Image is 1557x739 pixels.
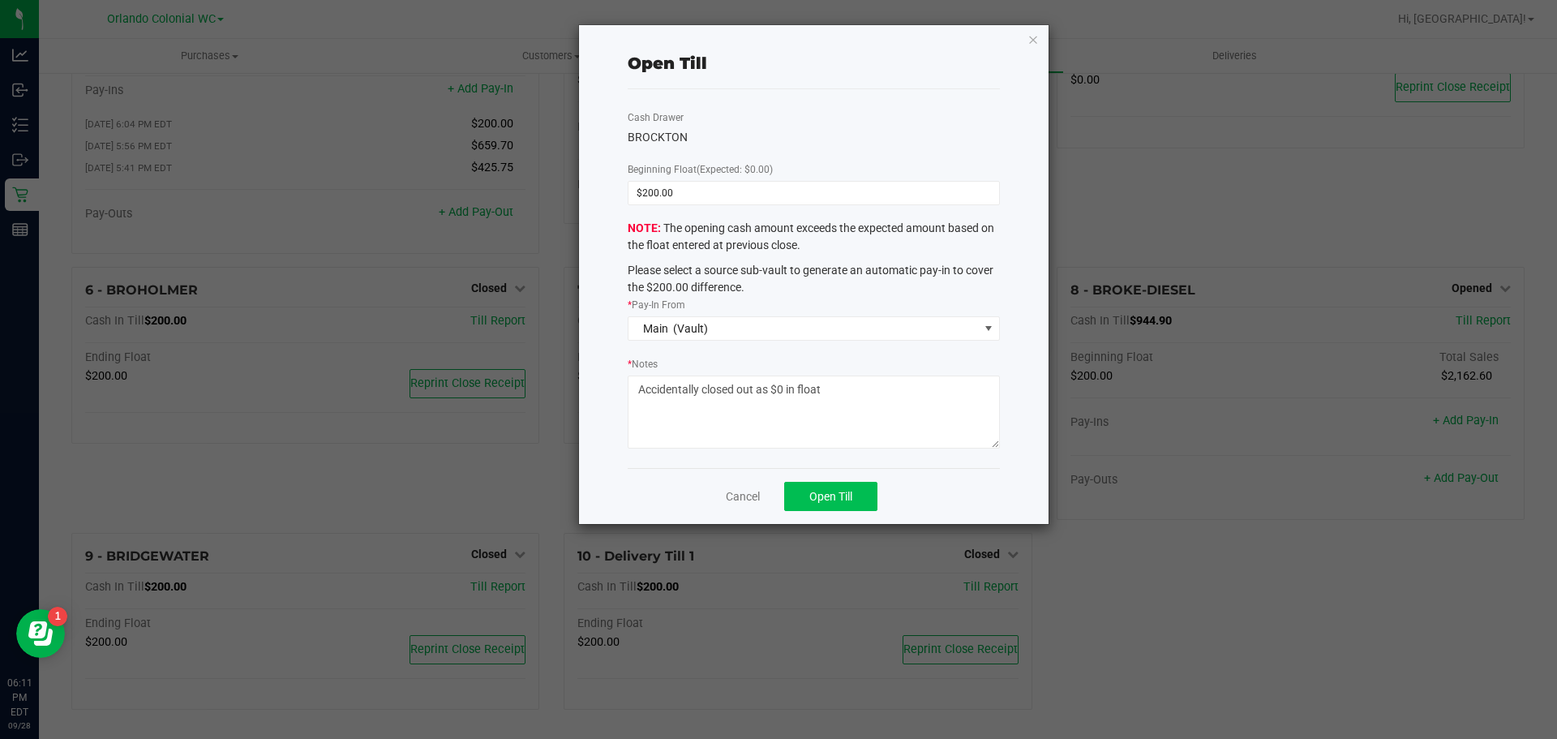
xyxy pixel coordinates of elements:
label: Notes [628,357,658,372]
div: Open Till [628,51,707,75]
button: Open Till [784,482,877,511]
label: Pay-In From [628,298,685,312]
iframe: Resource center unread badge [48,607,67,626]
a: Cancel [726,488,760,505]
iframe: Resource center [16,609,65,658]
span: The opening cash amount exceeds the expected amount based on the float entered at previous close. [628,221,1000,296]
span: Open Till [809,490,852,503]
label: Cash Drawer [628,110,684,125]
span: (Expected: $0.00) [697,164,773,175]
span: (Vault) [673,322,708,335]
div: BROCKTON [628,129,1000,146]
p: Please select a source sub-vault to generate an automatic pay-in to cover the $200.00 difference. [628,262,1000,296]
span: Beginning Float [628,164,773,175]
span: Main [643,322,668,335]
